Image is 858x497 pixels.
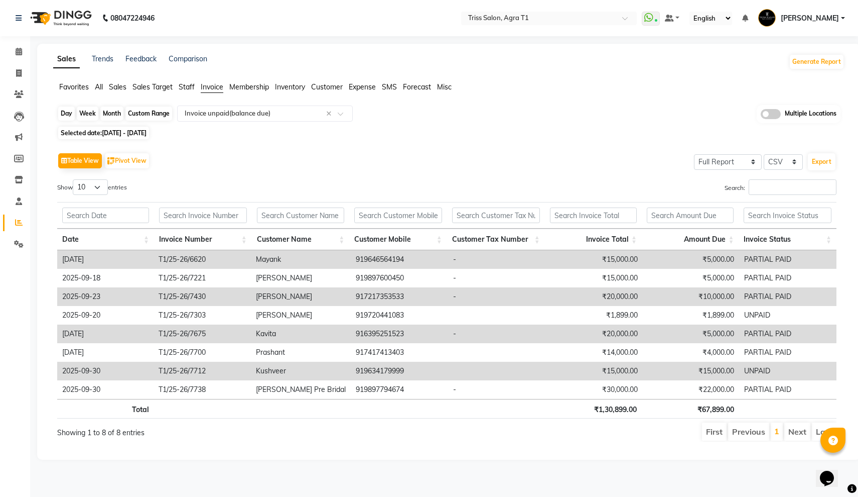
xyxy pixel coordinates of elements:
span: Invoice [201,82,223,91]
span: All [95,82,103,91]
td: 916395251523 [351,325,448,343]
a: Feedback [125,54,157,63]
td: - [448,325,546,343]
input: Search Amount Due [647,208,734,223]
td: ₹15,000.00 [546,362,643,380]
td: PARTIAL PAID [739,325,836,343]
td: ₹14,000.00 [546,343,643,362]
td: [PERSON_NAME] [251,306,351,325]
span: Forecast [403,82,431,91]
td: ₹5,000.00 [643,269,740,287]
td: [DATE] [57,343,154,362]
button: Table View [58,153,102,168]
td: 2025-09-18 [57,269,154,287]
td: PARTIAL PAID [739,269,836,287]
td: 917217353533 [351,287,448,306]
td: T1/25-26/7675 [154,325,251,343]
td: ₹22,000.00 [643,380,740,399]
td: [DATE] [57,325,154,343]
div: Custom Range [125,107,172,121]
input: Search Customer Name [257,208,345,223]
th: Total [57,399,154,419]
th: Date: activate to sort column ascending [57,229,154,250]
td: 919897600450 [351,269,448,287]
a: Comparison [169,54,207,63]
img: pivot.png [107,157,115,165]
th: Customer Name: activate to sort column ascending [252,229,350,250]
td: 919646564194 [351,250,448,269]
span: Expense [349,82,376,91]
td: Mayank [251,250,351,269]
span: Clear all [326,109,335,119]
input: Search: [749,179,836,195]
td: - [448,269,546,287]
td: PARTIAL PAID [739,343,836,362]
span: Inventory [275,82,305,91]
td: - [448,287,546,306]
td: 2025-09-30 [57,380,154,399]
span: [PERSON_NAME] [781,13,839,24]
td: ₹1,899.00 [643,306,740,325]
iframe: chat widget [816,457,848,487]
td: [DATE] [57,250,154,269]
td: T1/25-26/7303 [154,306,251,325]
button: Export [808,153,835,170]
td: 919634179999 [351,362,448,380]
th: Invoice Number: activate to sort column ascending [154,229,252,250]
td: ₹5,000.00 [643,250,740,269]
td: PARTIAL PAID [739,380,836,399]
td: 919720441083 [351,306,448,325]
td: ₹30,000.00 [546,380,643,399]
th: Invoice Total: activate to sort column ascending [545,229,642,250]
th: Amount Due: activate to sort column ascending [642,229,739,250]
td: ₹15,000.00 [546,269,643,287]
span: Misc [437,82,452,91]
th: Customer Mobile: activate to sort column ascending [349,229,447,250]
div: Day [58,107,75,121]
td: ₹4,000.00 [643,343,740,362]
td: UNPAID [739,306,836,325]
input: Search Invoice Number [159,208,247,223]
img: Rohit Maheshwari [758,9,776,27]
td: Kavita [251,325,351,343]
td: T1/25-26/7430 [154,287,251,306]
td: T1/25-26/6620 [154,250,251,269]
td: 2025-09-23 [57,287,154,306]
img: logo [26,4,94,32]
td: T1/25-26/7738 [154,380,251,399]
td: T1/25-26/7221 [154,269,251,287]
td: [PERSON_NAME] [251,269,351,287]
span: Membership [229,82,269,91]
span: SMS [382,82,397,91]
td: Prashant [251,343,351,362]
th: Invoice Status: activate to sort column ascending [739,229,836,250]
td: PARTIAL PAID [739,287,836,306]
td: ₹5,000.00 [643,325,740,343]
a: Trends [92,54,113,63]
b: 08047224946 [110,4,155,32]
span: Sales [109,82,126,91]
span: Favorites [59,82,89,91]
input: Search Customer Tax Number [452,208,540,223]
a: 1 [774,426,779,436]
td: 917417413403 [351,343,448,362]
input: Search Date [62,208,149,223]
span: Selected date: [58,127,149,139]
label: Search: [725,179,836,195]
td: PARTIAL PAID [739,250,836,269]
span: [DATE] - [DATE] [102,129,147,137]
th: ₹1,30,899.00 [545,399,642,419]
input: Search Invoice Status [744,208,831,223]
td: [PERSON_NAME] Pre Bridal [251,380,351,399]
button: Pivot View [105,153,149,168]
th: Customer Tax Number: activate to sort column ascending [447,229,545,250]
td: 2025-09-20 [57,306,154,325]
input: Search Customer Mobile [354,208,442,223]
span: Multiple Locations [785,109,836,119]
td: ₹1,899.00 [546,306,643,325]
td: ₹20,000.00 [546,287,643,306]
td: - [448,380,546,399]
td: - [448,250,546,269]
span: Customer [311,82,343,91]
td: T1/25-26/7712 [154,362,251,380]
